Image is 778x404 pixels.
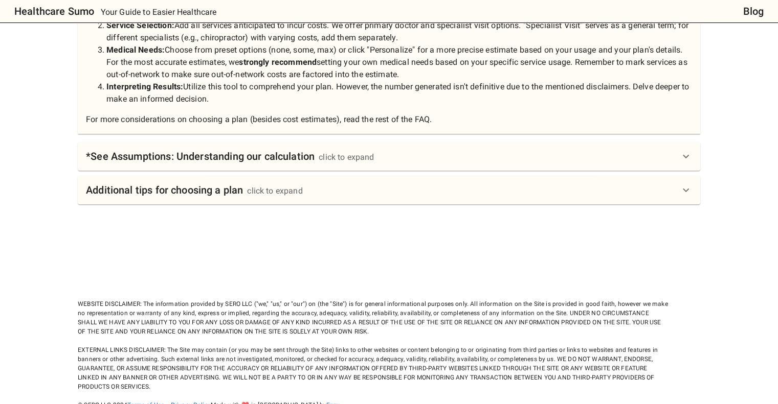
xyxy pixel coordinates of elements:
h6: *See Assumptions: Understanding our calculation [86,148,315,164]
h6: Additional tips for choosing a plan [86,182,243,198]
div: click to expand [319,151,374,163]
li: Add all services anticipated to incur costs. We offer primary doctor and specialist visit options... [106,19,692,44]
div: Additional tips for choosing a planclick to expand [78,176,700,204]
strong: strongly recommend [239,57,317,67]
a: Blog [743,3,764,19]
li: Choose from preset options (none, some, max) or click "Personalize" for a more precise estimate b... [106,44,692,81]
div: *See Assumptions: Understanding our calculationclick to expand [78,142,700,171]
strong: Interpreting Results: [106,82,183,91]
a: Healthcare Sumo [6,3,94,19]
strong: Service Selection: [106,20,174,30]
strong: Medical Needs: [106,45,165,55]
div: click to expand [247,185,302,197]
li: Utilize this tool to comprehend your plan. However, the number generated isn't definitive due to ... [106,81,692,105]
p: Your Guide to Easier Healthcare [101,6,217,18]
h6: Healthcare Sumo [14,3,94,19]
